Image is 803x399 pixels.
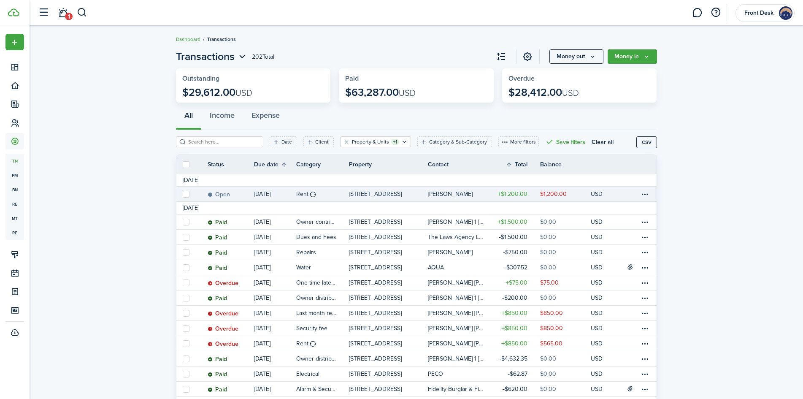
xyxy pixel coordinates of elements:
img: Front Desk [779,6,792,20]
a: mt [5,211,24,225]
a: USD [591,214,614,229]
table-amount-title: $850.00 [501,309,527,318]
a: [DATE] [254,230,296,244]
p: [STREET_ADDRESS] [349,354,402,363]
table-amount-description: $75.00 [540,278,559,287]
button: Save filters [545,136,585,147]
filter-tag-label: Client [315,138,329,146]
a: Owner contribution [296,214,349,229]
a: [STREET_ADDRESS] [349,382,428,396]
button: Expense [243,105,288,130]
button: More filters [498,136,539,147]
filter-tag: Open filter [417,136,492,147]
a: $850.00 [540,321,591,336]
a: tn [5,154,24,168]
a: Paid [208,230,254,244]
img: TenantCloud [8,8,19,16]
a: $0.00 [540,366,591,381]
a: Dues and Fees [296,230,349,244]
button: Search [77,5,87,20]
a: $1,200.00 [540,187,591,201]
td: [DATE] [176,176,205,185]
span: bn [5,182,24,197]
table-amount-description: $0.00 [540,293,556,302]
table-info-title: One time late fee [296,278,336,287]
a: re [5,225,24,240]
button: CSV [636,136,657,148]
table-profile-info-text: [PERSON_NAME] [428,191,473,198]
p: USD [591,217,603,226]
table-profile-info-text: [PERSON_NAME] 1 [PERSON_NAME] [428,295,484,301]
a: Overdue [208,336,254,351]
a: [PERSON_NAME] [428,245,489,260]
a: Paid [208,366,254,381]
p: [STREET_ADDRESS] [349,385,402,394]
a: $62.87 [489,366,540,381]
table-amount-description: $0.00 [540,248,556,257]
table-info-title: Owner distribution [296,354,336,363]
p: $28,412.00 [508,87,579,98]
a: $0.00 [540,351,591,366]
p: [STREET_ADDRESS] [349,309,402,318]
a: Paid [208,290,254,305]
a: $0.00 [540,230,591,244]
span: Transactions [176,49,235,64]
a: [STREET_ADDRESS] [349,275,428,290]
table-info-title: Rent [296,190,308,198]
a: [STREET_ADDRESS] [349,351,428,366]
a: [STREET_ADDRESS] [349,290,428,305]
table-profile-info-text: [PERSON_NAME] 1 [PERSON_NAME] [428,219,484,225]
a: USD [591,321,614,336]
a: USD [591,351,614,366]
a: $0.00 [540,382,591,396]
p: USD [591,263,603,272]
table-amount-description: $0.00 [540,354,556,363]
table-info-title: Water [296,263,311,272]
p: [DATE] [254,190,270,198]
table-profile-info-text: AQUA [428,264,444,271]
a: $620.00 [489,382,540,396]
p: [STREET_ADDRESS] [349,324,402,333]
table-amount-description: $850.00 [540,309,563,318]
a: $0.00 [540,245,591,260]
a: Fidelity Burglar & Fire Alarm Co. [428,382,489,396]
a: [DATE] [254,351,296,366]
a: Dashboard [176,35,200,43]
p: [DATE] [254,217,270,226]
table-amount-description: $565.00 [540,339,562,348]
a: [DATE] [254,306,296,320]
table-profile-info-text: [PERSON_NAME] [PERSON_NAME] [PERSON_NAME] [PERSON_NAME] [428,280,484,286]
input: Search here... [186,138,260,146]
a: Owner distribution [296,290,349,305]
a: [PERSON_NAME] 1 [PERSON_NAME] [428,290,489,305]
p: [STREET_ADDRESS] [349,369,402,378]
p: [DATE] [254,339,270,348]
a: Overdue [208,275,254,290]
p: USD [591,339,603,348]
p: [DATE] [254,278,270,287]
table-amount-title: $850.00 [501,339,527,348]
table-profile-info-text: [PERSON_NAME] [PERSON_NAME] [PERSON_NAME] [PERSON_NAME] [428,310,484,317]
p: [DATE] [254,293,270,302]
table-amount-title: $1,500.00 [497,217,527,226]
a: [STREET_ADDRESS] [349,306,428,320]
table-profile-info-text: [PERSON_NAME] [PERSON_NAME] [PERSON_NAME] [PERSON_NAME] [428,340,484,347]
a: Paid [208,382,254,396]
a: AQUA [428,260,489,275]
a: $0.00 [540,260,591,275]
th: Status [208,160,254,169]
span: 1 [65,13,73,20]
a: USD [591,260,614,275]
table-profile-info-text: Fidelity Burglar & Fire Alarm Co. [428,386,484,393]
p: [DATE] [254,385,270,394]
status: Paid [208,234,227,241]
a: [DATE] [254,214,296,229]
a: [PERSON_NAME] [428,187,489,201]
button: Open menu [176,49,248,64]
widget-stats-title: Outstanding [182,75,324,82]
p: USD [591,309,603,318]
button: Clear all [592,136,614,147]
a: Overdue [208,306,254,320]
button: Open resource center [708,5,723,20]
filter-tag: Open filter [270,136,297,147]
